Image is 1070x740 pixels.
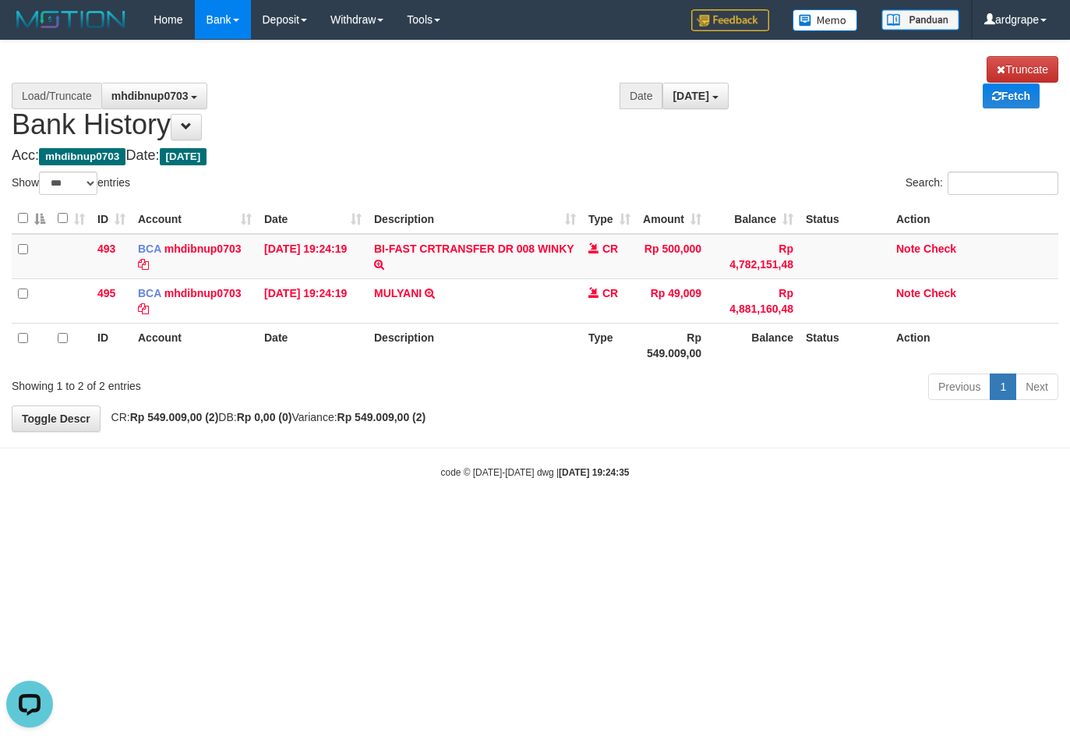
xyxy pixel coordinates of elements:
a: Check [923,243,956,255]
td: Rp 4,782,151,48 [708,234,800,279]
th: : activate to sort column descending [12,204,51,234]
img: MOTION_logo.png [12,8,130,31]
strong: Rp 549.009,00 (2) [337,411,426,423]
a: Copy mhdibnup0703 to clipboard [138,258,149,271]
th: Balance: activate to sort column ascending [708,204,800,234]
td: Rp 500,000 [637,234,708,279]
div: Showing 1 to 2 of 2 entries [12,372,434,394]
label: Search: [906,172,1058,195]
strong: [DATE] 19:24:35 [559,467,629,478]
span: BCA [138,287,161,299]
small: code © [DATE]-[DATE] dwg | [441,467,630,478]
td: [DATE] 19:24:19 [258,278,368,323]
input: Search: [948,172,1058,195]
strong: Rp 549.009,00 (2) [130,411,219,423]
th: Rp 549.009,00 [637,323,708,367]
div: Date [620,83,663,109]
span: mhdibnup0703 [39,148,125,165]
button: mhdibnup0703 [101,83,208,109]
a: Copy mhdibnup0703 to clipboard [138,303,149,315]
span: [DATE] [160,148,207,165]
a: Note [896,287,920,299]
span: mhdibnup0703 [111,90,189,102]
a: Next [1015,374,1058,400]
span: CR [602,243,618,255]
a: 1 [990,374,1016,400]
th: ID [91,323,132,367]
th: Account [132,323,258,367]
span: CR [602,287,618,299]
a: MULYANI [374,287,422,299]
div: Load/Truncate [12,83,101,109]
strong: Rp 0,00 (0) [237,411,292,423]
th: Date [258,323,368,367]
th: Action [890,204,1058,234]
th: Description: activate to sort column ascending [368,204,582,234]
img: Button%20Memo.svg [793,9,858,31]
th: Status [800,204,890,234]
th: Account: activate to sort column ascending [132,204,258,234]
a: Truncate [987,56,1058,83]
th: Balance [708,323,800,367]
select: Showentries [39,172,97,195]
td: BI-FAST CRTRANSFER DR 008 WINKY [368,234,582,279]
img: Feedback.jpg [691,9,769,31]
td: Rp 49,009 [637,278,708,323]
th: Type [582,323,637,367]
th: Status [800,323,890,367]
td: [DATE] 19:24:19 [258,234,368,279]
h4: Acc: Date: [12,148,1058,164]
a: Check [923,287,956,299]
a: Toggle Descr [12,405,101,432]
span: BCA [138,243,161,255]
th: Description [368,323,582,367]
span: 493 [97,243,115,255]
span: [DATE] [673,90,708,102]
th: Date: activate to sort column ascending [258,204,368,234]
th: Action [890,323,1058,367]
span: CR: DB: Variance: [104,411,426,423]
a: mhdibnup0703 [164,243,242,255]
th: : activate to sort column ascending [51,204,91,234]
a: Previous [928,374,991,400]
label: Show entries [12,172,130,195]
span: 495 [97,287,115,299]
th: ID: activate to sort column ascending [91,204,132,234]
h1: Bank History [12,56,1058,140]
th: Amount: activate to sort column ascending [637,204,708,234]
button: [DATE] [662,83,728,109]
th: Type: activate to sort column ascending [582,204,637,234]
button: Open LiveChat chat widget [6,6,53,53]
a: Note [896,243,920,255]
td: Rp 4,881,160,48 [708,278,800,323]
a: Fetch [983,83,1040,108]
a: mhdibnup0703 [164,287,242,299]
img: panduan.png [881,9,959,30]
